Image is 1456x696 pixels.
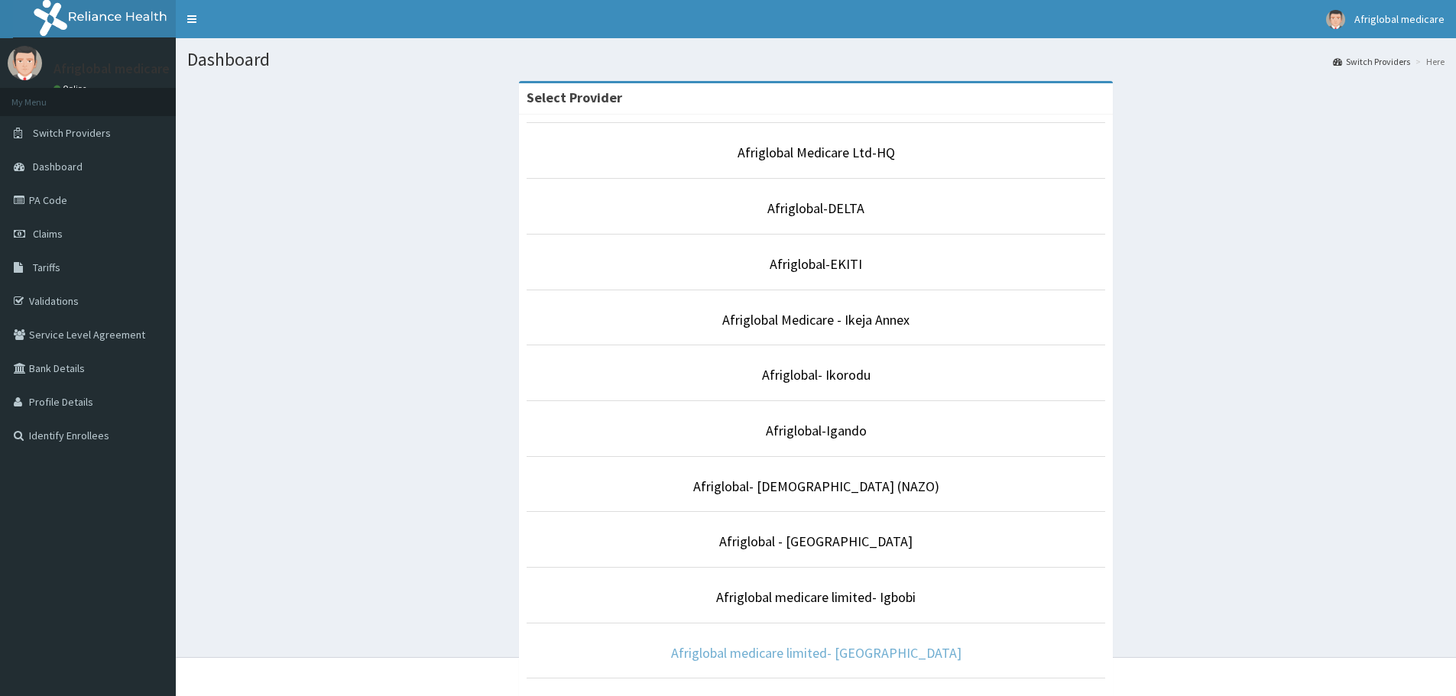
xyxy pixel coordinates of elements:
[54,62,170,76] p: Afriglobal medicare
[33,126,111,140] span: Switch Providers
[767,199,864,217] a: Afriglobal-DELTA
[766,422,867,439] a: Afriglobal-Igando
[671,644,961,662] a: Afriglobal medicare limited- [GEOGRAPHIC_DATA]
[33,160,83,173] span: Dashboard
[762,366,871,384] a: Afriglobal- Ikorodu
[1354,12,1445,26] span: Afriglobal medicare
[693,477,939,495] a: Afriglobal- [DEMOGRAPHIC_DATA] (NAZO)
[1326,10,1345,29] img: User Image
[1333,55,1410,68] a: Switch Providers
[54,83,90,94] a: Online
[716,588,916,606] a: Afriglobal medicare limited- Igbobi
[33,261,60,274] span: Tariffs
[770,255,862,273] a: Afriglobal-EKITI
[187,50,1445,70] h1: Dashboard
[8,46,42,80] img: User Image
[738,144,895,161] a: Afriglobal Medicare Ltd-HQ
[527,89,622,106] strong: Select Provider
[722,311,910,329] a: Afriglobal Medicare - Ikeja Annex
[33,227,63,241] span: Claims
[1412,55,1445,68] li: Here
[719,533,913,550] a: Afriglobal - [GEOGRAPHIC_DATA]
